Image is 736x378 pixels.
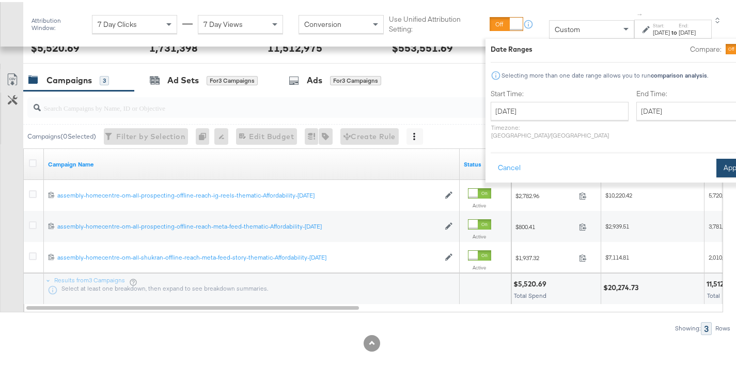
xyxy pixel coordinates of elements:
[468,262,491,269] label: Active
[514,290,546,297] span: Total Spend
[100,74,109,83] div: 3
[709,189,732,197] span: 5,720,574
[651,69,707,77] strong: comparison analysis
[491,157,528,175] button: Cancel
[27,130,96,139] div: Campaigns ( 0 Selected)
[690,42,722,52] label: Compare:
[203,18,243,27] span: 7 Day Views
[515,252,575,260] span: $1,937.32
[679,26,696,35] div: [DATE]
[679,20,696,27] label: End:
[41,92,668,112] input: Search Campaigns by Name, ID or Objective
[468,200,491,207] label: Active
[57,220,440,229] a: assembly-homecentre-om-all-prospecting-offline-reach-meta-feed-thematic-Affordability-[DATE]
[304,18,341,27] span: Conversion
[57,251,440,260] div: assembly-homecentre-om-all-shukran-offline-reach-meta-feed-story-thematic-Affordability-[DATE]
[468,231,491,238] label: Active
[501,70,709,77] div: Selecting more than one date range allows you to run .
[675,323,701,330] div: Showing:
[196,126,214,143] div: 0
[491,42,533,52] div: Date Ranges
[605,220,629,228] span: $2,939.51
[392,38,453,53] div: $553,551.69
[57,189,440,198] div: assembly-homecentre-om-all-prospecting-offline-reach-ig-reels-thematic-Affordability-[DATE]
[515,190,575,198] span: $2,782.96
[491,122,629,137] p: Timezone: [GEOGRAPHIC_DATA]/[GEOGRAPHIC_DATA]
[98,18,137,27] span: 7 Day Clicks
[464,158,507,167] a: Shows the current state of your Ad Campaign.
[207,74,258,83] div: for 3 Campaigns
[57,220,440,229] div: assembly-homecentre-om-all-prospecting-offline-reach-meta-feed-thematic-Affordability-[DATE]
[701,320,712,333] div: 3
[635,11,645,14] span: ↑
[603,281,641,291] div: $20,274.73
[491,87,629,97] label: Start Time:
[46,72,92,84] div: Campaigns
[167,72,199,84] div: Ad Sets
[330,74,381,83] div: for 3 Campaigns
[307,72,322,84] div: Ads
[513,277,550,287] div: $5,520.69
[268,38,322,53] div: 11,512,975
[515,221,575,229] span: $800.41
[57,251,440,260] a: assembly-homecentre-om-all-shukran-offline-reach-meta-feed-story-thematic-Affordability-[DATE]
[670,26,679,34] strong: to
[57,189,440,198] a: assembly-homecentre-om-all-prospecting-offline-reach-ig-reels-thematic-Affordability-[DATE]
[653,20,670,27] label: Start:
[31,38,80,53] div: $5,520.69
[555,23,580,32] span: Custom
[605,189,632,197] span: $10,220.42
[707,290,720,297] span: Total
[31,15,87,29] div: Attribution Window:
[48,158,456,167] a: Your campaign name.
[709,251,732,259] span: 2,010,678
[653,26,670,35] div: [DATE]
[715,323,731,330] div: Rows
[605,251,629,259] span: $7,114.81
[149,38,198,53] div: 1,731,398
[709,220,732,228] span: 3,781,723
[389,12,486,32] label: Use Unified Attribution Setting:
